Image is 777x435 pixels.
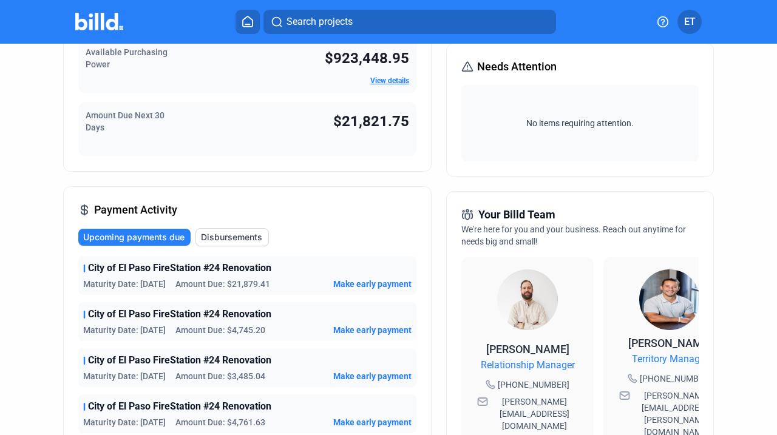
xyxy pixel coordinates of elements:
span: [PHONE_NUMBER] [498,379,569,391]
span: Amount Due Next 30 Days [86,110,165,132]
span: City of El Paso FireStation #24 Renovation [88,353,271,368]
button: Search projects [263,10,556,34]
span: Territory Manager [632,352,708,366]
span: [PERSON_NAME][EMAIL_ADDRESS][DOMAIN_NAME] [490,396,578,432]
img: Relationship Manager [497,269,558,330]
span: Maturity Date: [DATE] [83,278,166,290]
button: Make early payment [333,370,412,382]
span: Amount Due: $4,745.20 [175,324,265,336]
span: Maturity Date: [DATE] [83,370,166,382]
span: Disbursements [201,231,262,243]
span: No items requiring attention. [466,117,694,129]
span: Needs Attention [477,58,557,75]
span: City of El Paso FireStation #24 Renovation [88,307,271,322]
span: $21,821.75 [333,113,409,130]
img: Territory Manager [639,269,700,330]
span: $923,448.95 [325,50,409,67]
button: Make early payment [333,278,412,290]
button: Disbursements [195,228,269,246]
span: Available Purchasing Power [86,47,168,69]
button: Upcoming payments due [78,229,191,246]
span: [PERSON_NAME] [628,337,711,349]
span: Search projects [287,15,353,29]
span: Upcoming payments due [83,231,185,243]
button: Make early payment [333,416,412,428]
button: ET [677,10,702,34]
button: Make early payment [333,324,412,336]
span: Amount Due: $4,761.63 [175,416,265,428]
span: Your Billd Team [478,206,555,223]
span: Relationship Manager [481,358,575,373]
span: City of El Paso FireStation #24 Renovation [88,261,271,275]
span: ET [684,15,696,29]
span: Amount Due: $3,485.04 [175,370,265,382]
span: Maturity Date: [DATE] [83,416,166,428]
span: We're here for you and your business. Reach out anytime for needs big and small! [461,224,686,246]
span: Maturity Date: [DATE] [83,324,166,336]
span: Payment Activity [94,201,177,218]
img: Billd Company Logo [75,13,123,30]
a: View details [370,76,409,85]
span: Amount Due: $21,879.41 [175,278,270,290]
span: [PERSON_NAME] [486,343,569,356]
span: [PHONE_NUMBER] [640,373,711,385]
span: City of El Paso FireStation #24 Renovation [88,399,271,414]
